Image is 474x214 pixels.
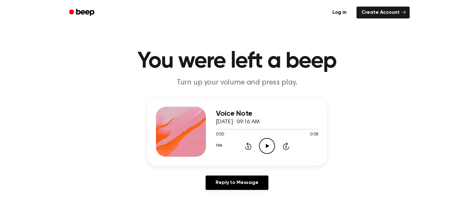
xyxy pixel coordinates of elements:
a: Beep [65,7,100,19]
span: [DATE] · 09:16 AM [216,119,260,125]
a: Reply to Message [206,176,268,190]
h3: Voice Note [216,110,318,118]
h1: You were left a beep [77,50,397,73]
button: 1.0x [216,140,222,151]
a: Log in [326,5,353,20]
span: 0:08 [310,131,318,138]
span: 0:00 [216,131,224,138]
a: Create Account [357,7,410,18]
p: Turn up your volume and press play. [117,78,357,88]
